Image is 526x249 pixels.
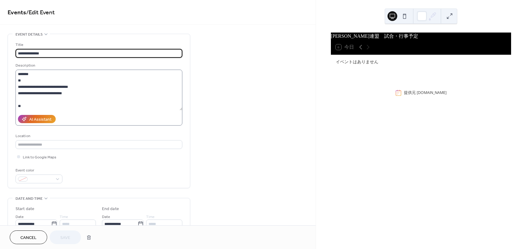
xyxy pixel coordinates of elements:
span: Date [16,214,24,220]
span: Link to Google Maps [23,154,56,161]
a: [DOMAIN_NAME] [417,90,447,95]
span: Cancel [20,235,37,241]
div: Location [16,133,181,139]
a: Events [8,7,26,19]
div: Start date [16,206,34,212]
span: Date [102,214,110,220]
span: Time [60,214,68,220]
div: Event color [16,167,61,174]
div: [PERSON_NAME]連盟 試合・行事予定 [331,33,511,40]
div: AI Assistant [29,116,51,123]
span: Time [146,214,155,220]
span: Event details [16,31,43,38]
div: イベントはありません [336,58,506,65]
div: 提供元 [404,90,447,95]
div: Title [16,42,181,48]
span: Date and time [16,195,43,202]
div: End date [102,206,119,212]
button: Cancel [10,230,47,244]
button: AI Assistant [18,115,56,123]
span: / Edit Event [26,7,55,19]
div: Description [16,62,181,69]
